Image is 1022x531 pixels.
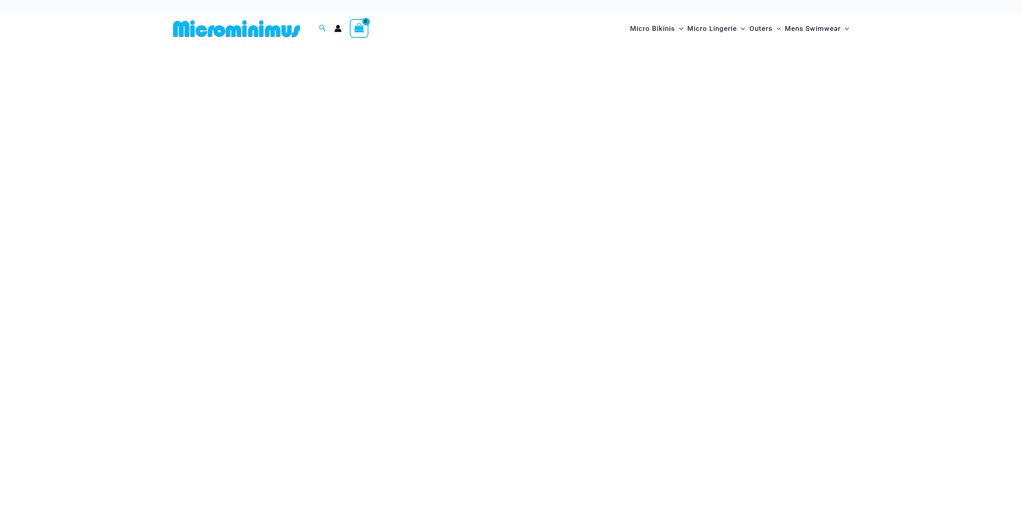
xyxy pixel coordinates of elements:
[841,18,849,39] span: Menu Toggle
[747,16,783,41] a: OutersMenu ToggleMenu Toggle
[749,18,773,39] span: Outers
[675,18,683,39] span: Menu Toggle
[628,16,685,41] a: Micro BikinisMenu ToggleMenu Toggle
[685,16,747,41] a: Micro LingerieMenu ToggleMenu Toggle
[785,18,841,39] span: Mens Swimwear
[319,24,326,34] a: Search icon link
[687,18,737,39] span: Micro Lingerie
[630,18,675,39] span: Micro Bikinis
[627,15,852,42] nav: Site Navigation
[350,19,368,38] a: View Shopping Cart, empty
[170,20,303,38] img: MM SHOP LOGO FLAT
[773,18,781,39] span: Menu Toggle
[334,25,342,32] a: Account icon link
[783,16,851,41] a: Mens SwimwearMenu ToggleMenu Toggle
[737,18,745,39] span: Menu Toggle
